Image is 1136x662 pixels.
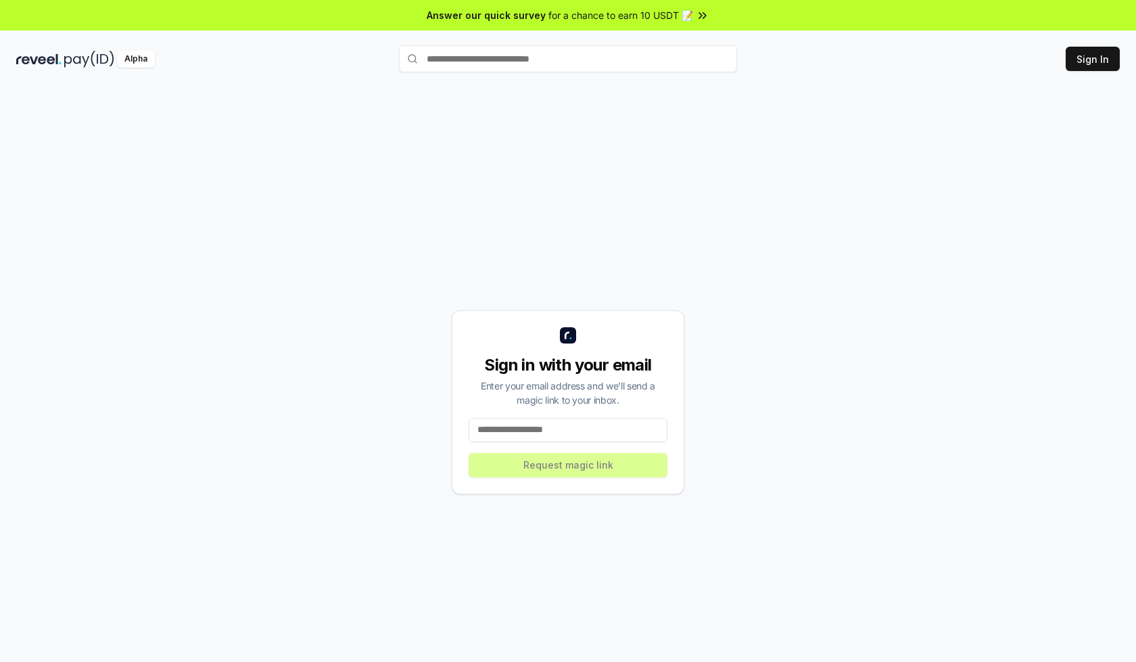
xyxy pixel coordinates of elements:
[560,327,576,344] img: logo_small
[469,379,667,407] div: Enter your email address and we’ll send a magic link to your inbox.
[16,51,62,68] img: reveel_dark
[469,354,667,376] div: Sign in with your email
[427,8,546,22] span: Answer our quick survey
[548,8,693,22] span: for a chance to earn 10 USDT 📝
[1066,47,1120,71] button: Sign In
[117,51,155,68] div: Alpha
[64,51,114,68] img: pay_id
